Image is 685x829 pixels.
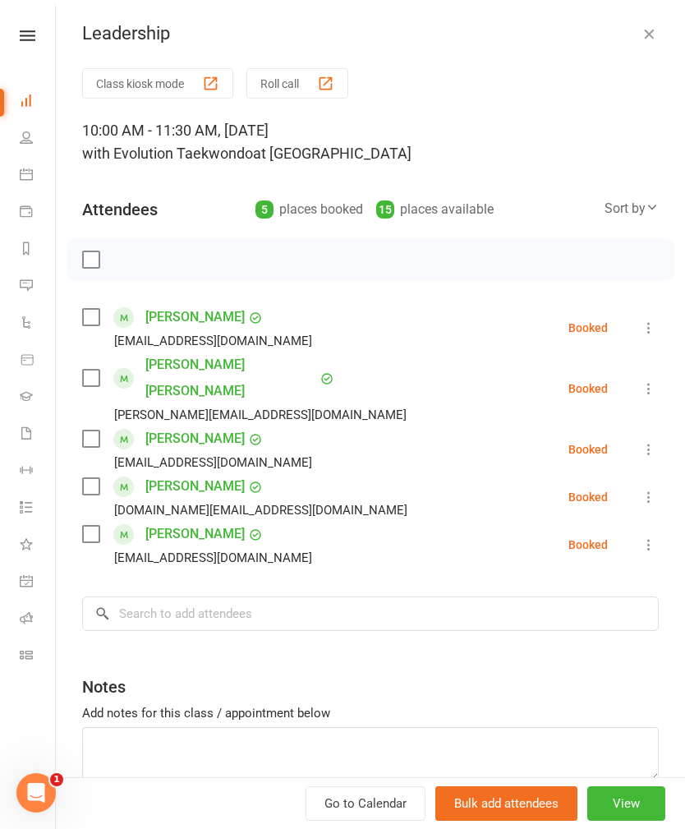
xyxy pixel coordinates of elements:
[605,198,659,219] div: Sort by
[20,84,57,121] a: Dashboard
[435,786,577,821] button: Bulk add attendees
[16,773,56,813] iframe: Intercom live chat
[145,521,245,547] a: [PERSON_NAME]
[255,198,363,221] div: places booked
[20,343,57,380] a: Product Sales
[56,23,685,44] div: Leadership
[82,703,659,723] div: Add notes for this class / appointment below
[568,491,608,503] div: Booked
[114,500,407,521] div: [DOMAIN_NAME][EMAIL_ADDRESS][DOMAIN_NAME]
[114,452,312,473] div: [EMAIL_ADDRESS][DOMAIN_NAME]
[306,786,425,821] a: Go to Calendar
[145,304,245,330] a: [PERSON_NAME]
[145,426,245,452] a: [PERSON_NAME]
[20,527,57,564] a: What's New
[20,121,57,158] a: People
[246,68,348,99] button: Roll call
[82,119,659,165] div: 10:00 AM - 11:30 AM, [DATE]
[82,68,233,99] button: Class kiosk mode
[145,352,316,404] a: [PERSON_NAME] [PERSON_NAME]
[376,198,494,221] div: places available
[114,404,407,426] div: [PERSON_NAME][EMAIL_ADDRESS][DOMAIN_NAME]
[568,444,608,455] div: Booked
[255,200,274,219] div: 5
[20,195,57,232] a: Payments
[20,158,57,195] a: Calendar
[50,773,63,786] span: 1
[82,596,659,631] input: Search to add attendees
[145,473,245,500] a: [PERSON_NAME]
[82,675,126,698] div: Notes
[568,322,608,334] div: Booked
[568,383,608,394] div: Booked
[82,145,253,162] span: with Evolution Taekwondo
[587,786,665,821] button: View
[20,638,57,675] a: Class kiosk mode
[376,200,394,219] div: 15
[114,547,312,569] div: [EMAIL_ADDRESS][DOMAIN_NAME]
[20,601,57,638] a: Roll call kiosk mode
[20,232,57,269] a: Reports
[20,564,57,601] a: General attendance kiosk mode
[82,198,158,221] div: Attendees
[568,539,608,550] div: Booked
[253,145,411,162] span: at [GEOGRAPHIC_DATA]
[114,330,312,352] div: [EMAIL_ADDRESS][DOMAIN_NAME]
